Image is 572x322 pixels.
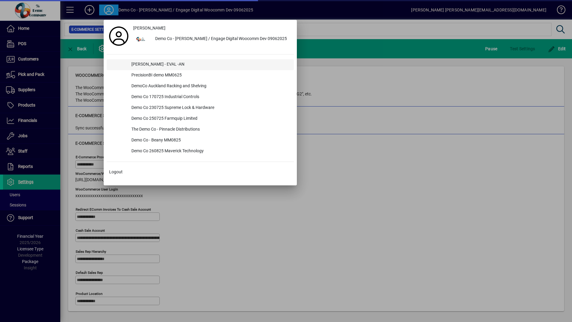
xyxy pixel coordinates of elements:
span: Logout [109,169,123,175]
div: The Demo Co - Pinnacle Distributions [127,124,294,135]
div: Demo Co - Beany MM0825 [127,135,294,146]
button: Demo Co 260825 Maverick Technology [107,146,294,157]
div: Demo Co - [PERSON_NAME] / Engage Digital Woocomm Dev 09062025 [150,34,294,45]
div: Demo Co 230725 Supreme Lock & Hardware [127,103,294,113]
div: DemoCo Auckland Racking and Shelving [127,81,294,92]
div: PrecisionBI demo MM0625 [127,70,294,81]
button: Demo Co - Beany MM0825 [107,135,294,146]
span: [PERSON_NAME] [133,25,165,31]
a: Profile [107,31,131,42]
button: [PERSON_NAME] - EVAL -AN [107,59,294,70]
button: The Demo Co - Pinnacle Distributions [107,124,294,135]
button: Demo Co - [PERSON_NAME] / Engage Digital Woocomm Dev 09062025 [131,34,294,45]
div: Demo Co 170725 Industrial Controls [127,92,294,103]
button: Demo Co 250725 Farmquip Limited [107,113,294,124]
button: DemoCo Auckland Racking and Shelving [107,81,294,92]
div: Demo Co 250725 Farmquip Limited [127,113,294,124]
div: [PERSON_NAME] - EVAL -AN [127,59,294,70]
a: [PERSON_NAME] [131,23,294,34]
button: Demo Co 230725 Supreme Lock & Hardware [107,103,294,113]
button: Logout [107,167,294,178]
button: PrecisionBI demo MM0625 [107,70,294,81]
div: Demo Co 260825 Maverick Technology [127,146,294,157]
button: Demo Co 170725 Industrial Controls [107,92,294,103]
